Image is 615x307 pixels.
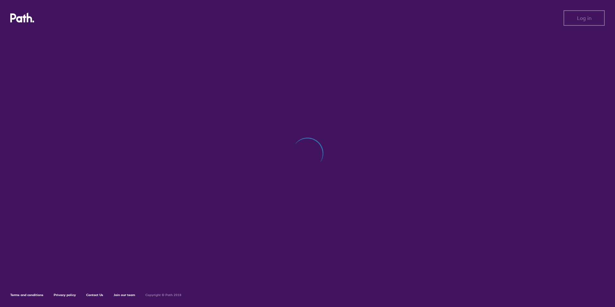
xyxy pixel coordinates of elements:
[54,293,76,297] a: Privacy policy
[114,293,135,297] a: Join our team
[577,15,592,21] span: Log in
[10,293,43,297] a: Terms and conditions
[145,293,181,297] h6: Copyright © Path 2018
[564,10,605,26] button: Log in
[86,293,103,297] a: Contact Us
